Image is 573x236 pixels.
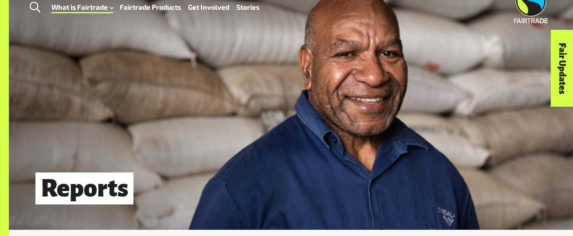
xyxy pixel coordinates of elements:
[188,1,229,14] a: Get Involved
[51,1,113,14] a: What is Fairtrade
[120,1,181,14] a: Fairtrade Products
[35,172,133,204] h1: Reports
[236,1,259,14] a: Stories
